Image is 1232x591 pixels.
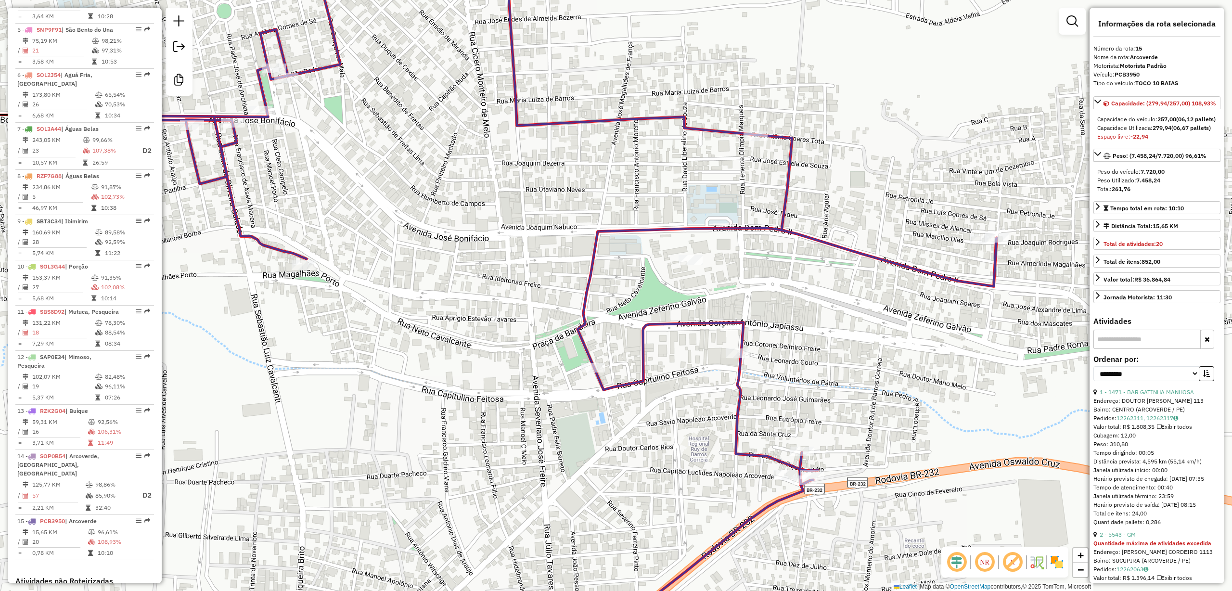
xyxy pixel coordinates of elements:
td: = [17,57,22,66]
td: 96,11% [104,382,150,391]
em: Rota exportada [144,354,150,360]
a: Capacidade: (279,94/257,00) 108,93% [1093,96,1220,109]
td: 89,58% [104,228,150,237]
span: SNP9F91 [37,26,62,33]
td: 28 [32,237,95,247]
i: Total de Atividades [23,148,28,154]
a: Zoom in [1073,548,1088,563]
a: 12262063 [1116,565,1148,573]
strong: 261,76 [1112,185,1130,193]
span: Peso: (7.458,24/7.720,00) 96,61% [1113,152,1206,159]
em: Opções [136,408,141,413]
em: Opções [136,173,141,179]
td: 92,59% [104,237,150,247]
div: Valor total: [1104,275,1170,284]
a: OpenStreetMap [950,583,991,590]
td: 6,68 KM [32,111,95,120]
td: = [17,158,22,167]
div: Total de itens: 24,00 [1093,509,1220,518]
i: Distância Total [23,38,28,44]
span: | Mutuca, Pesqueira [64,308,119,315]
strong: -22,94 [1130,133,1148,140]
span: + [1078,549,1084,561]
td: / [17,328,22,337]
span: 9 - [17,218,88,225]
span: Capacidade: (279,94/257,00) 108,93% [1111,100,1216,107]
i: Total de Atividades [23,384,28,389]
i: Observações [1173,415,1178,421]
i: Tempo total em rota [88,550,93,556]
td: 15,65 KM [32,527,88,537]
span: | Aguá Fria, [GEOGRAPHIC_DATA] [17,71,92,87]
td: = [17,248,22,258]
span: Ocultar NR [973,551,996,574]
em: Opções [136,263,141,269]
div: Total: [1097,185,1217,193]
td: 243,05 KM [32,135,82,145]
a: Distância Total:15,65 KM [1093,219,1220,232]
td: 3,71 KM [32,438,88,448]
i: Tempo total em rota [91,295,96,301]
a: Valor total:R$ 36.864,84 [1093,272,1220,285]
i: Tempo total em rota [92,59,97,64]
td: = [17,12,22,21]
div: Map data © contributors,© 2025 TomTom, Microsoft [891,583,1093,591]
span: SBT3C34 [37,218,61,225]
td: 10:10 [97,548,150,558]
td: / [17,145,22,157]
td: = [17,111,22,120]
td: 173,80 KM [32,90,95,100]
strong: 257,00 [1157,116,1176,123]
em: Opções [136,72,141,77]
span: SAP0E34 [40,353,64,360]
h4: Informações da rota selecionada [1093,19,1220,28]
i: % de utilização do peso [95,320,103,326]
i: % de utilização do peso [95,374,103,380]
span: 6 - [17,71,92,87]
td: 10,57 KM [32,158,82,167]
i: % de utilização do peso [88,529,95,535]
div: Peso: 310,80 [1093,440,1220,449]
td: 10:38 [101,203,150,213]
div: Valor total: R$ 1.396,14 [1093,574,1220,582]
i: Total de Atividades [23,239,28,245]
td: 57 [32,489,85,501]
div: Pedidos: [1093,414,1220,423]
span: | [918,583,920,590]
td: 131,22 KM [32,318,95,328]
a: 1 - 1471 - BAR GATINHA MANHOSA [1100,388,1194,396]
i: % de utilização do peso [88,419,95,425]
span: 12 - [17,353,91,369]
td: 102,08% [101,283,150,292]
i: Tempo total em rota [91,205,96,211]
td: 20 [32,537,88,547]
td: 10:53 [101,57,150,66]
td: 18 [32,328,95,337]
em: Rota exportada [144,408,150,413]
em: Opções [136,218,141,224]
strong: PCB3950 [1115,71,1140,78]
a: Exportar sessão [169,37,189,59]
td: 97,31% [101,46,150,55]
span: 10 - [17,263,88,270]
strong: 7.458,24 [1136,177,1160,184]
td: = [17,294,22,303]
button: Ordem crescente [1199,366,1214,381]
strong: 20 [1156,240,1163,247]
i: Tempo total em rota [88,440,93,446]
strong: TOCO 10 BAIAS [1135,79,1178,87]
span: | Buíque [65,407,88,414]
td: 102,73% [101,192,150,202]
div: Endereço: [PERSON_NAME] CORDEIRO 1113 [1093,548,1220,556]
span: 5 - [17,26,113,33]
p: D2 [135,145,152,156]
td: 10:28 [97,12,150,21]
div: Motorista: [1093,62,1220,70]
span: | Porção [65,263,88,270]
strong: (06,67 pallets) [1171,124,1211,131]
div: Capacidade: (279,94/257,00) 108,93% [1093,111,1220,145]
strong: 852,00 [1142,258,1160,265]
div: Espaço livre: [1097,132,1217,141]
div: Valor total: R$ 1.808,35 [1093,423,1220,431]
strong: R$ 36.864,84 [1134,276,1170,283]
